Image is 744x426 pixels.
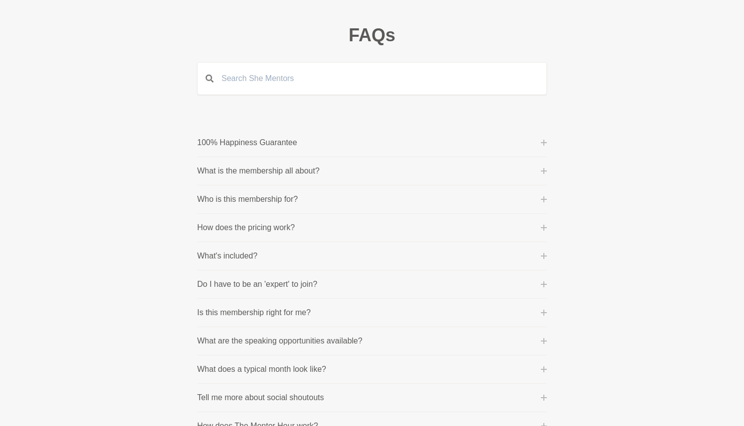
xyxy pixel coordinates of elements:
button: What's included? [197,250,547,262]
h1: FAQs [70,24,674,46]
button: Do I have to be an 'expert' to join? [197,278,547,290]
button: What is the membership all about? [197,165,547,177]
p: What is the membership all about? [197,165,319,177]
p: 100% Happiness Guarantee [197,137,297,149]
p: What does a typical month look like? [197,363,326,375]
p: Is this membership right for me? [197,307,311,319]
button: Who is this membership for? [197,193,547,205]
button: What are the speaking opportunities available? [197,335,547,347]
button: Is this membership right for me? [197,307,547,319]
button: 100% Happiness Guarantee [197,137,547,149]
p: Tell me more about social shoutouts [197,392,324,404]
button: Tell me more about social shoutouts [197,392,547,404]
p: What's included? [197,250,257,262]
button: How does the pricing work? [197,222,547,234]
p: Do I have to be an 'expert' to join? [197,278,317,290]
p: How does the pricing work? [197,222,295,234]
p: Who is this membership for? [197,193,298,205]
p: What are the speaking opportunities available? [197,335,363,347]
button: What does a typical month look like? [197,363,547,375]
input: Search She Mentors [214,63,546,94]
